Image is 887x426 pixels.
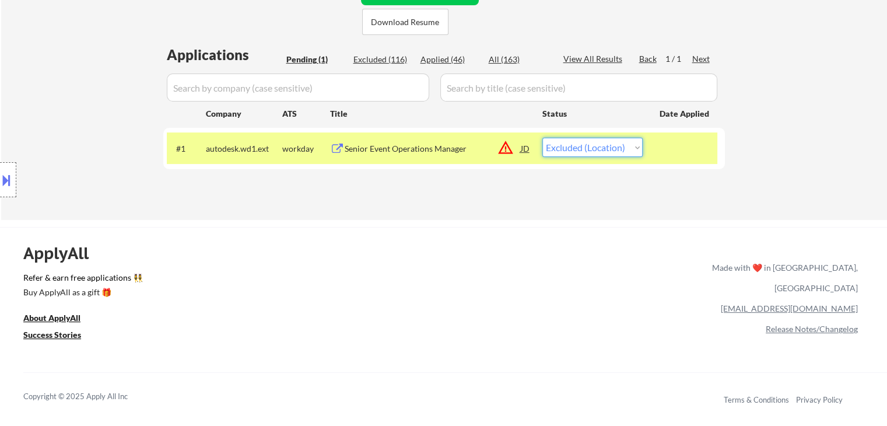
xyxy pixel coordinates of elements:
input: Search by title (case sensitive) [440,74,717,102]
div: Title [330,108,531,120]
div: JD [520,138,531,159]
div: Applications [167,48,282,62]
div: Senior Event Operations Manager [345,143,521,155]
div: View All Results [563,53,626,65]
div: Copyright © 2025 Apply All Inc [23,391,157,403]
u: Success Stories [23,330,81,340]
div: Applied (46) [420,54,479,65]
div: Pending (1) [286,54,345,65]
a: Terms & Conditions [724,395,789,404]
div: Next [692,53,711,65]
button: warning_amber [497,139,514,156]
u: About ApplyAll [23,313,80,323]
div: autodesk.wd1.ext [206,143,282,155]
button: Download Resume [362,9,448,35]
div: Excluded (116) [353,54,412,65]
div: workday [282,143,330,155]
div: 1 / 1 [665,53,692,65]
div: Buy ApplyAll as a gift 🎁 [23,288,140,296]
div: Status [542,103,643,124]
a: Privacy Policy [796,395,843,404]
div: All (163) [489,54,547,65]
a: Buy ApplyAll as a gift 🎁 [23,286,140,301]
a: Refer & earn free applications 👯‍♀️ [23,274,468,286]
input: Search by company (case sensitive) [167,74,429,102]
div: ATS [282,108,330,120]
a: [EMAIL_ADDRESS][DOMAIN_NAME] [721,303,858,313]
div: Made with ❤️ in [GEOGRAPHIC_DATA], [GEOGRAPHIC_DATA] [707,257,858,298]
a: Success Stories [23,329,97,343]
div: Date Applied [660,108,711,120]
div: Back [639,53,658,65]
a: Release Notes/Changelog [766,324,858,334]
a: About ApplyAll [23,312,97,326]
div: Company [206,108,282,120]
